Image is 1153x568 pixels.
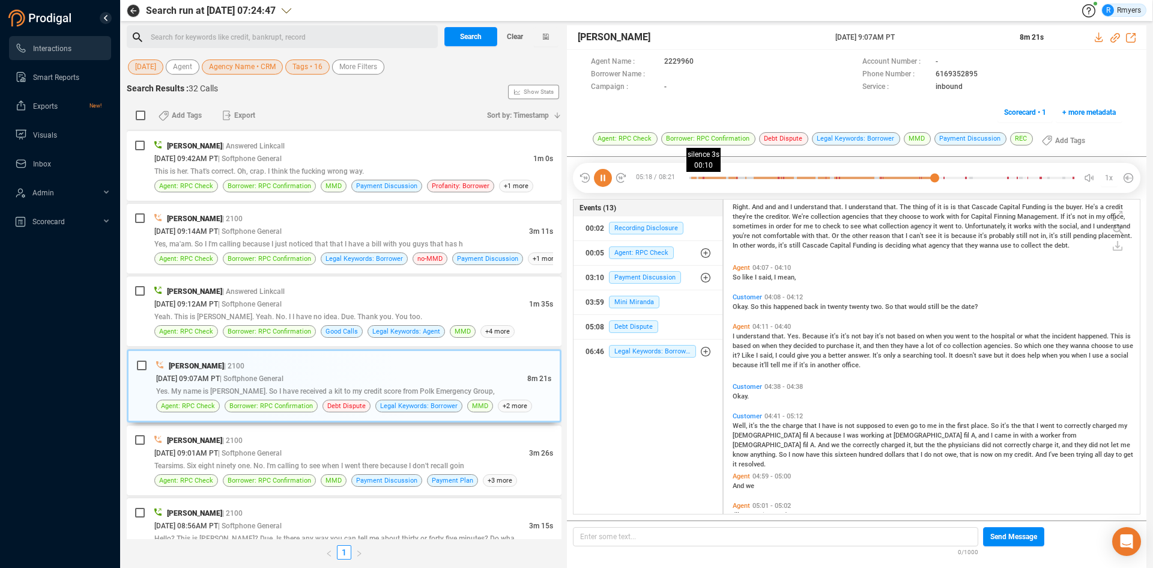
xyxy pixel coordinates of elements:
span: is [878,242,885,249]
span: that. [884,203,900,211]
span: order [776,222,793,230]
span: Agent: RPC Check [159,326,213,337]
span: still [928,303,941,311]
span: Inbox [33,160,51,168]
span: decided [793,342,819,350]
span: [DATE] 09:42AM PT [154,154,218,163]
span: lot [926,342,936,350]
span: the [841,232,852,240]
span: that [951,242,965,249]
div: 03:10 [586,268,604,287]
span: with [802,232,816,240]
span: mean, [778,273,796,281]
span: [PERSON_NAME] [167,215,222,223]
span: I [1093,222,1097,230]
span: choose [899,213,922,221]
span: it's [978,232,989,240]
span: + more metadata [1062,103,1116,122]
span: because [951,232,978,240]
span: collection [952,342,984,350]
span: Agent: RPC Check [609,246,674,259]
span: not [752,232,763,240]
span: see [925,232,938,240]
span: they [965,242,979,249]
button: Agency Name • CRM [202,60,283,75]
span: my [1096,213,1107,221]
span: So [751,303,760,311]
span: Legal Keywords: Borrower [325,253,403,264]
span: I [790,203,794,211]
span: like [742,273,755,281]
button: [DATE] [128,60,163,75]
span: use [1000,242,1013,249]
span: Interactions [33,44,71,53]
span: to [1013,242,1021,249]
span: | 2100 [222,215,243,223]
span: Payment Discussion [609,271,681,284]
span: it's [841,332,852,340]
span: it [1008,222,1014,230]
span: hospital [991,332,1017,340]
span: Agency Name • CRM [209,60,276,75]
span: other [740,242,757,249]
img: prodigal-logo [8,10,74,26]
span: this [760,303,773,311]
div: [PERSON_NAME]| 2100[DATE] 09:14AM PT| Softphone General3m 11sYes, ma'am. So I I'm calling because... [127,204,561,273]
span: This [1110,332,1125,340]
span: [PERSON_NAME] [167,287,222,296]
span: a [1100,203,1106,211]
span: wanna [1070,342,1091,350]
span: they're [733,213,754,221]
a: Visuals [15,123,101,147]
span: pending [1073,232,1098,240]
span: to [843,222,850,230]
span: agencies. [984,342,1014,350]
span: 1m 0s [533,154,553,163]
span: Capital [999,203,1022,211]
span: to [922,213,930,221]
span: the [1043,242,1055,249]
span: and [1080,222,1093,230]
span: is [943,203,951,211]
span: of [930,203,937,211]
span: Export [234,106,255,125]
span: to [972,332,979,340]
span: | Softphone General [218,300,282,308]
span: agency [928,242,951,249]
span: it's [1067,213,1077,221]
span: Payment Discussion [457,253,518,264]
span: collection [879,222,910,230]
span: to [819,342,826,350]
span: This is her. That's correct. Oh, crap. I think the fucking wrong way. [154,167,364,176]
span: still [1016,232,1029,240]
span: Agent: RPC Check [159,180,213,192]
span: bay [863,332,875,340]
span: date? [961,303,978,311]
span: Borrower: RPC Confirmation [228,253,311,264]
button: Tags • 16 [285,60,330,75]
span: Funding [1022,203,1047,211]
span: it's [875,332,886,340]
span: Search [460,27,482,46]
span: In [733,242,740,249]
span: and [863,342,876,350]
span: in [769,222,776,230]
span: the [979,332,991,340]
span: a [921,342,926,350]
button: Search [444,27,497,46]
span: be [941,303,950,311]
span: social, [1059,222,1080,230]
span: not [852,332,863,340]
li: Inbox [9,151,111,176]
span: Add Tags [172,106,202,125]
span: Or [832,232,841,240]
span: based [733,342,752,350]
span: the [950,303,961,311]
span: So [885,303,895,311]
span: to [815,222,823,230]
span: Because [802,332,830,340]
span: Funding [853,242,878,249]
span: collect [1021,242,1043,249]
span: the [1055,203,1066,211]
span: understand [794,203,829,211]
